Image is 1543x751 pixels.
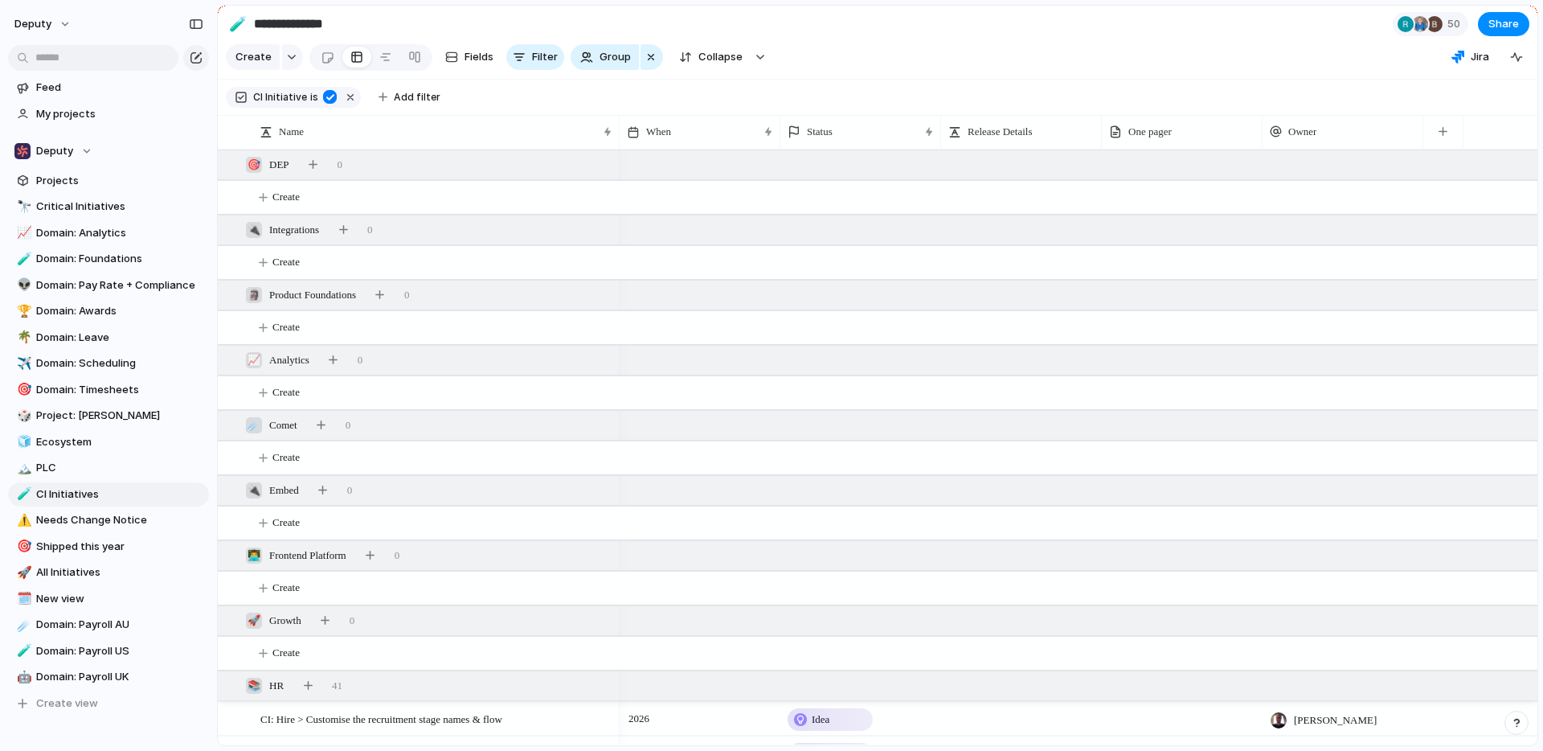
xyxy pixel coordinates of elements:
[8,247,209,271] a: 🧪Domain: Foundations
[310,90,318,105] span: is
[36,617,203,633] span: Domain: Payroll AU
[36,460,203,476] span: PLC
[36,80,203,96] span: Feed
[279,124,304,140] span: Name
[812,712,829,728] span: Idea
[8,139,209,163] button: Deputy
[1471,49,1489,65] span: Jira
[1294,712,1377,728] span: [PERSON_NAME]
[17,355,28,373] div: ✈️
[246,222,262,238] div: 🔌
[272,580,300,596] span: Create
[17,537,28,556] div: 🎯
[14,486,31,503] button: 🧪
[36,643,203,659] span: Domain: Payroll US
[36,382,203,398] span: Domain: Timesheets
[14,512,31,528] button: ⚠️
[14,225,31,241] button: 📈
[1488,16,1519,32] span: Share
[36,669,203,685] span: Domain: Payroll UK
[439,44,500,70] button: Fields
[17,380,28,399] div: 🎯
[36,173,203,189] span: Projects
[8,482,209,507] a: 🧪CI Initiatives
[8,508,209,532] a: ⚠️Needs Change Notice
[14,539,31,555] button: 🎯
[669,44,751,70] button: Collapse
[532,49,558,65] span: Filter
[8,430,209,454] a: 🧊Ecosystem
[36,564,203,581] span: All Initiatives
[8,560,209,585] a: 🚀All Initiatives
[36,277,203,293] span: Domain: Pay Rate + Compliance
[17,198,28,216] div: 🔭
[36,512,203,528] span: Needs Change Notice
[36,434,203,450] span: Ecosystem
[367,222,373,238] span: 0
[17,511,28,530] div: ⚠️
[246,287,262,303] div: 🗿
[269,352,309,368] span: Analytics
[14,564,31,581] button: 🚀
[36,251,203,267] span: Domain: Foundations
[269,222,319,238] span: Integrations
[14,277,31,293] button: 👽
[36,225,203,241] span: Domain: Analytics
[269,613,301,629] span: Growth
[229,13,247,35] div: 🧪
[8,299,209,323] div: 🏆Domain: Awards
[8,169,209,193] a: Projects
[17,250,28,269] div: 🧪
[272,189,300,205] span: Create
[8,378,209,402] a: 🎯Domain: Timesheets
[36,303,203,319] span: Domain: Awards
[646,124,671,140] span: When
[14,669,31,685] button: 🤖
[14,643,31,659] button: 🧪
[272,254,300,270] span: Create
[36,696,98,712] span: Create view
[8,195,209,219] a: 🔭Critical Initiatives
[17,485,28,503] div: 🧪
[346,417,351,433] span: 0
[272,319,300,335] span: Create
[8,691,209,716] button: Create view
[8,273,209,298] a: 👽Domain: Pay Rate + Compliance
[465,49,493,65] span: Fields
[307,88,321,106] button: is
[8,102,209,126] a: My projects
[332,678,342,694] span: 41
[506,44,564,70] button: Filter
[253,90,307,105] span: CI Initiative
[14,591,31,607] button: 🗓️
[8,351,209,375] a: ✈️Domain: Scheduling
[8,665,209,689] a: 🤖Domain: Payroll UK
[36,330,203,346] span: Domain: Leave
[8,535,209,559] a: 🎯Shipped this year
[36,199,203,215] span: Critical Initiatives
[14,434,31,450] button: 🧊
[36,355,203,371] span: Domain: Scheduling
[269,548,346,564] span: Frontend Platform
[14,199,31,215] button: 🔭
[17,668,28,687] div: 🤖
[246,352,262,368] div: 📈
[14,382,31,398] button: 🎯
[17,564,28,582] div: 🚀
[350,613,355,629] span: 0
[8,587,209,611] a: 🗓️New view
[571,44,639,70] button: Group
[14,617,31,633] button: ☄️
[17,328,28,347] div: 🌴
[14,408,31,424] button: 🎲
[17,276,28,294] div: 👽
